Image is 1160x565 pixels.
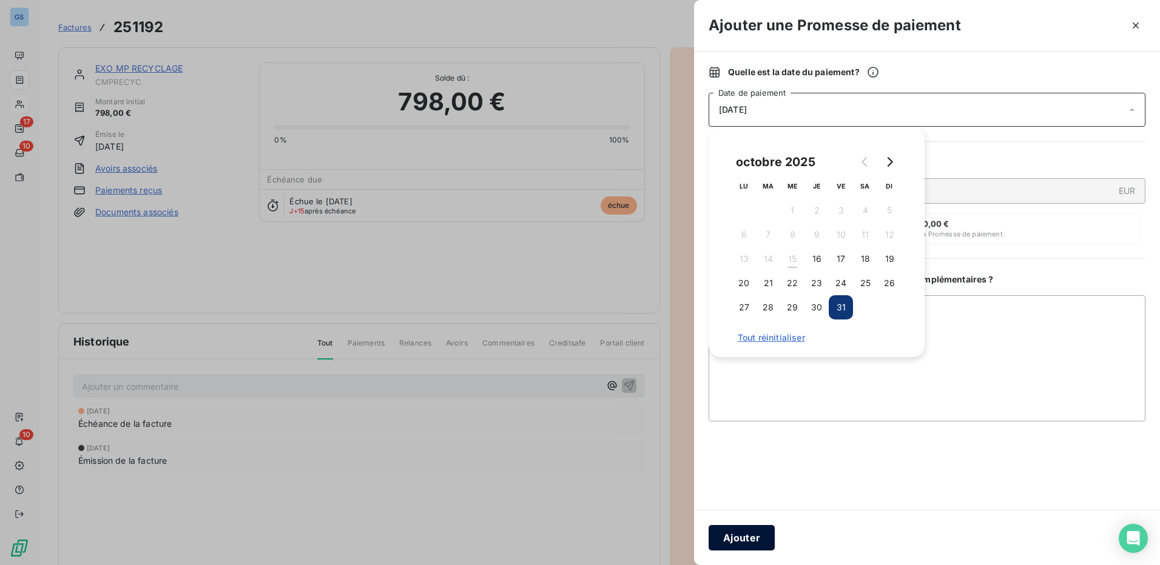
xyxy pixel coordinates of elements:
[709,15,961,36] h3: Ajouter une Promesse de paiement
[728,66,879,78] span: Quelle est la date du paiement ?
[804,295,829,319] button: 30
[853,222,877,247] button: 11
[780,247,804,271] button: 15
[853,247,877,271] button: 18
[732,271,756,295] button: 20
[877,271,902,295] button: 26
[732,174,756,198] th: lundi
[829,222,853,247] button: 10
[1119,524,1148,553] div: Open Intercom Messenger
[877,198,902,222] button: 5
[756,295,780,319] button: 28
[780,174,804,198] th: mercredi
[780,271,804,295] button: 22
[738,333,895,343] span: Tout réinitialiser
[829,295,853,319] button: 31
[732,247,756,271] button: 13
[804,222,829,247] button: 9
[829,247,853,271] button: 17
[709,525,775,550] button: Ajouter
[923,219,949,229] span: 0,00 €
[780,198,804,222] button: 1
[853,150,877,174] button: Go to previous month
[732,295,756,319] button: 27
[719,105,747,115] span: [DATE]
[877,247,902,271] button: 19
[804,247,829,271] button: 16
[829,271,853,295] button: 24
[877,222,902,247] button: 12
[732,152,820,172] div: octobre 2025
[829,174,853,198] th: vendredi
[732,222,756,247] button: 6
[756,271,780,295] button: 21
[780,222,804,247] button: 8
[877,174,902,198] th: dimanche
[877,150,902,174] button: Go to next month
[804,174,829,198] th: jeudi
[829,198,853,222] button: 3
[756,222,780,247] button: 7
[853,198,877,222] button: 4
[756,174,780,198] th: mardi
[756,247,780,271] button: 14
[853,271,877,295] button: 25
[780,295,804,319] button: 29
[853,174,877,198] th: samedi
[804,271,829,295] button: 23
[804,198,829,222] button: 2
